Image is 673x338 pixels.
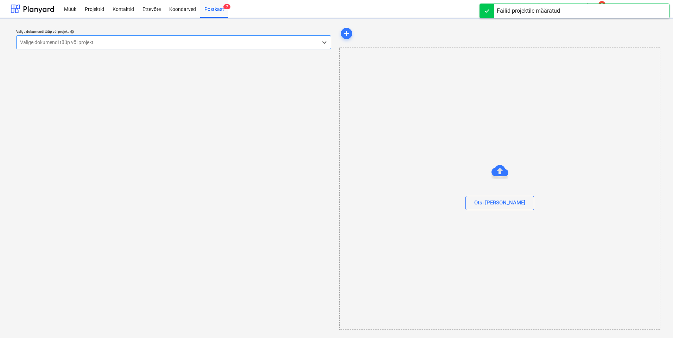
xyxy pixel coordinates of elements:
div: Failid projektile määratud [497,7,560,15]
div: Otsi [PERSON_NAME] [474,198,525,207]
span: 7 [223,4,230,9]
div: Valige dokumendi tüüp või projekt [16,29,331,34]
span: add [342,29,351,38]
button: Otsi [PERSON_NAME] [465,196,534,210]
span: help [69,30,74,34]
div: Otsi [PERSON_NAME] [339,48,661,330]
iframe: Chat Widget [638,304,673,338]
